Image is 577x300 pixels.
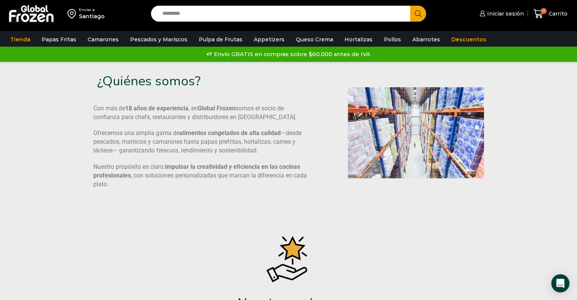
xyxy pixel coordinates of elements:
span: Carrito [547,10,568,17]
a: Pollos [380,32,405,47]
b: Global Frozen [198,105,236,112]
div: Santiago [79,13,105,20]
span: Iniciar sesión [485,10,524,17]
a: Hortalizas [341,32,376,47]
div: Enviar a [79,7,105,13]
a: 0 Carrito [531,5,569,23]
p: Con más de , en somos el socio de confianza para chefs, restaurantes y distribuidores en [GEOGRAP... [93,104,309,122]
button: Search button [410,6,426,22]
a: Appetizers [250,32,288,47]
p: Ofrecemos una amplia gama de —desde pescados, mariscos y camarones hasta papas prefritas, hortali... [93,129,309,155]
a: Pulpa de Frutas [195,32,246,47]
b: alimentos congelados de alta calidad [179,129,281,137]
p: Nuestro propósito es claro: , con soluciones personalizadas que marcan la diferencia en cada plato. [93,163,309,189]
b: 18 años de experiencia [125,105,189,112]
a: Pescados y Mariscos [126,32,191,47]
a: Abarrotes [409,32,444,47]
img: address-field-icon.svg [68,7,79,20]
a: Descuentos [448,32,490,47]
h3: ¿Quiénes somos? [97,73,281,89]
b: impulsar la creatividad y eficiencia en las cocinas profesionales [93,163,300,179]
a: Iniciar sesión [478,6,524,21]
a: Tienda [6,32,34,47]
span: 0 [541,8,547,14]
a: Papas Fritas [38,32,80,47]
a: Queso Crema [292,32,337,47]
div: Open Intercom Messenger [551,274,569,292]
a: Camarones [84,32,123,47]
